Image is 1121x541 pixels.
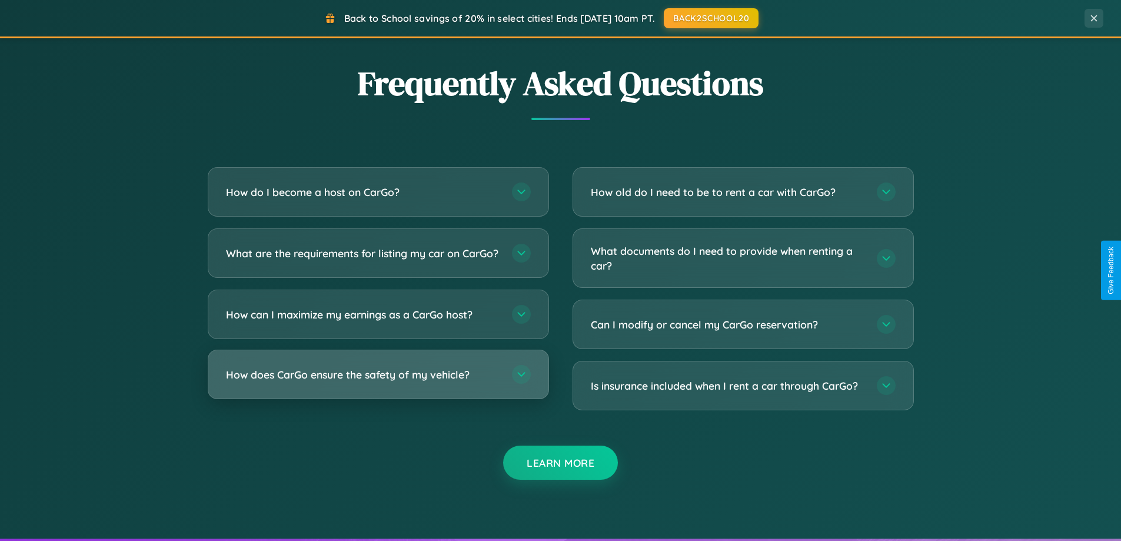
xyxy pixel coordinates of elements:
[591,185,865,200] h3: How old do I need to be to rent a car with CarGo?
[591,379,865,393] h3: Is insurance included when I rent a car through CarGo?
[664,8,759,28] button: BACK2SCHOOL20
[226,307,500,322] h3: How can I maximize my earnings as a CarGo host?
[226,246,500,261] h3: What are the requirements for listing my car on CarGo?
[591,244,865,273] h3: What documents do I need to provide when renting a car?
[1107,247,1115,294] div: Give Feedback
[344,12,655,24] span: Back to School savings of 20% in select cities! Ends [DATE] 10am PT.
[503,446,618,480] button: Learn More
[591,317,865,332] h3: Can I modify or cancel my CarGo reservation?
[226,367,500,382] h3: How does CarGo ensure the safety of my vehicle?
[208,61,914,106] h2: Frequently Asked Questions
[226,185,500,200] h3: How do I become a host on CarGo?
